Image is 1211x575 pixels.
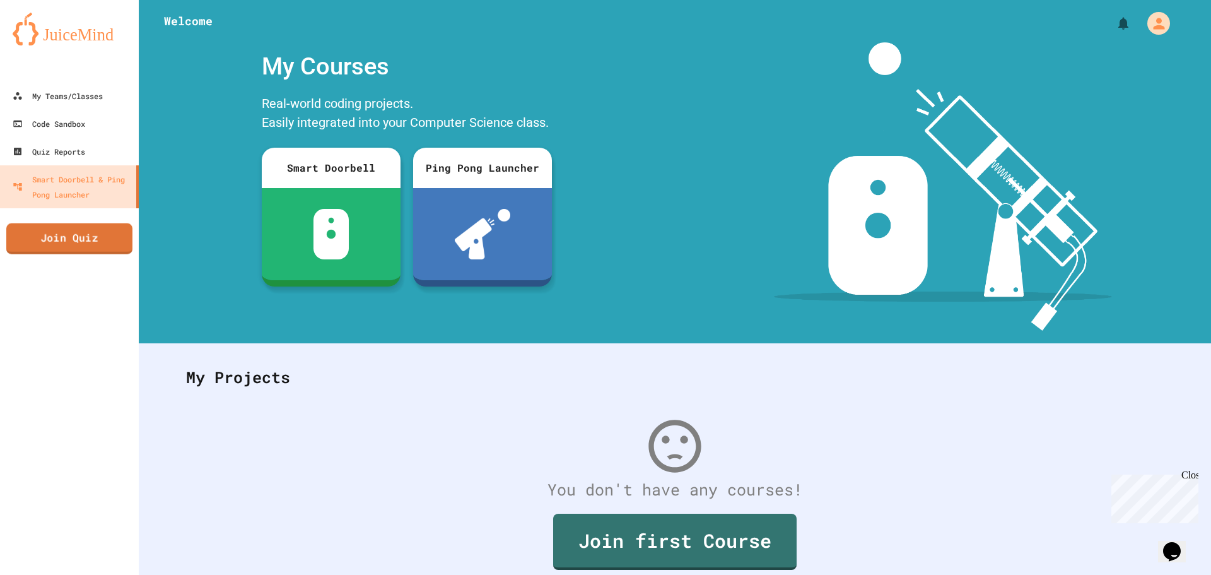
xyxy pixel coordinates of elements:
[1106,470,1198,523] iframe: chat widget
[255,42,558,91] div: My Courses
[774,42,1112,331] img: banner-image-my-projects.png
[255,91,558,138] div: Real-world coding projects. Easily integrated into your Computer Science class.
[455,209,511,259] img: ppl-with-ball.png
[13,88,103,104] div: My Teams/Classes
[173,353,1176,402] div: My Projects
[6,223,132,254] a: Join Quiz
[13,172,131,202] div: Smart Doorbell & Ping Pong Launcher
[313,209,349,259] img: sdb-white.svg
[13,144,85,159] div: Quiz Reports
[413,148,552,188] div: Ping Pong Launcher
[1134,9,1173,38] div: My Account
[173,478,1176,502] div: You don't have any courses!
[262,148,401,188] div: Smart Doorbell
[1092,13,1134,34] div: My Notifications
[13,13,126,45] img: logo-orange.svg
[13,116,85,131] div: Code Sandbox
[553,514,797,570] a: Join first Course
[1158,525,1198,562] iframe: chat widget
[5,5,87,80] div: Chat with us now!Close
